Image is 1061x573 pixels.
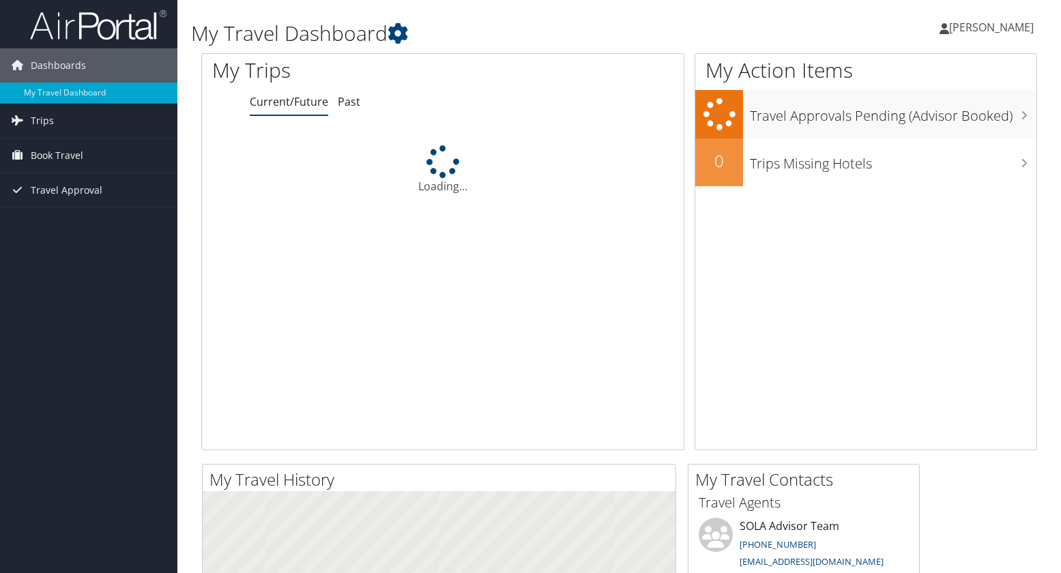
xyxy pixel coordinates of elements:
[695,56,1036,85] h1: My Action Items
[31,138,83,173] span: Book Travel
[949,20,1034,35] span: [PERSON_NAME]
[699,493,909,512] h3: Travel Agents
[191,19,762,48] h1: My Travel Dashboard
[695,149,743,173] h2: 0
[740,555,884,568] a: [EMAIL_ADDRESS][DOMAIN_NAME]
[31,104,54,138] span: Trips
[250,94,328,109] a: Current/Future
[940,7,1047,48] a: [PERSON_NAME]
[202,145,684,194] div: Loading...
[750,147,1036,173] h3: Trips Missing Hotels
[338,94,360,109] a: Past
[31,173,102,207] span: Travel Approval
[30,9,166,41] img: airportal-logo.png
[750,100,1036,126] h3: Travel Approvals Pending (Advisor Booked)
[31,48,86,83] span: Dashboards
[212,56,473,85] h1: My Trips
[695,468,919,491] h2: My Travel Contacts
[740,538,816,550] a: [PHONE_NUMBER]
[209,468,675,491] h2: My Travel History
[695,90,1036,138] a: Travel Approvals Pending (Advisor Booked)
[695,138,1036,186] a: 0Trips Missing Hotels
